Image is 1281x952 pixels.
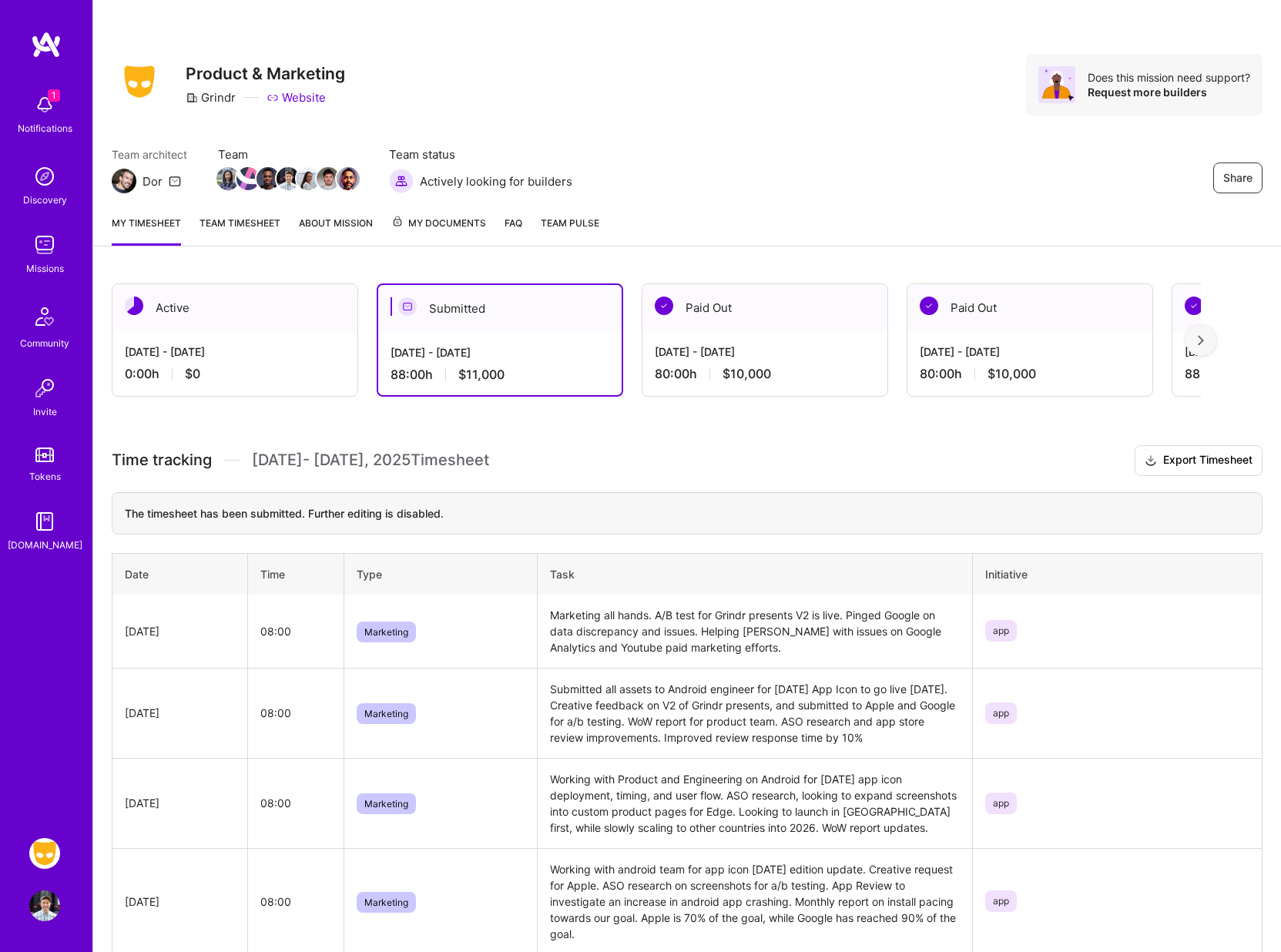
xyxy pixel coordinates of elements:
div: [DATE] [125,795,235,811]
div: Request more builders [1088,85,1250,99]
img: Avatar [1038,66,1075,103]
span: app [985,793,1017,814]
h3: Product & Marketing [186,64,345,83]
div: The timesheet has been submitted. Further editing is disabled. [112,492,1263,535]
td: Submitted all assets to Android engineer for [DATE] App Icon to go live [DATE]. Creative feedback... [538,668,973,758]
img: Team Member Avatar [297,167,320,190]
span: [DATE] - [DATE] , 2025 Timesheet [252,451,489,470]
div: [DATE] - [DATE] [391,344,609,360]
a: Team Member Avatar [338,166,358,192]
td: Working with Product and Engineering on Android for [DATE] app icon deployment, timing, and user ... [538,758,973,848]
img: Team Member Avatar [277,167,300,190]
img: Active [125,297,143,315]
img: tokens [35,448,54,462]
div: Notifications [18,120,72,136]
div: Paid Out [642,284,887,331]
span: Team Pulse [541,217,599,229]
span: Actively looking for builders [420,173,572,189]
a: Team timesheet [200,215,280,246]
div: Invite [33,404,57,420]
a: Team Member Avatar [278,166,298,192]
th: Date [112,553,248,595]
div: [DOMAIN_NAME] [8,537,82,553]
th: Time [247,553,344,595]
a: Team Member Avatar [298,166,318,192]
div: 80:00 h [655,366,875,382]
span: app [985,620,1017,642]
img: Team Member Avatar [337,167,360,190]
img: Community [26,298,63,335]
div: Grindr [186,89,236,106]
span: app [985,890,1017,912]
img: Team Member Avatar [216,167,240,190]
a: User Avatar [25,890,64,921]
span: Marketing [357,892,416,913]
div: [DATE] [125,705,235,721]
img: teamwork [29,230,60,260]
div: Does this mission need support? [1088,70,1250,85]
a: Team Pulse [541,215,599,246]
div: Submitted [378,285,622,332]
img: Invite [29,373,60,404]
th: Initiative [972,553,1262,595]
img: Company Logo [112,61,167,102]
span: My Documents [391,215,486,232]
img: Submitted [398,297,417,316]
td: 08:00 [247,758,344,848]
img: discovery [29,161,60,192]
div: Dor [143,173,163,189]
span: Marketing [357,793,416,814]
img: bell [29,89,60,120]
th: Task [538,553,973,595]
th: Type [344,553,538,595]
img: Team Member Avatar [236,167,260,190]
img: Actively looking for builders [389,169,414,193]
a: Team Member Avatar [238,166,258,192]
a: About Mission [299,215,373,246]
div: [DATE] [125,893,235,910]
button: Export Timesheet [1135,445,1263,476]
div: Discovery [23,192,67,208]
img: guide book [29,506,60,537]
a: Grindr: Product & Marketing [25,838,64,869]
div: Missions [26,260,64,277]
div: [DATE] - [DATE] [125,344,345,360]
img: Paid Out [1185,297,1203,315]
span: Team status [389,146,572,163]
img: Paid Out [655,297,673,315]
i: icon CompanyGray [186,92,198,104]
img: Paid Out [920,297,938,315]
a: FAQ [505,215,522,246]
a: Team Member Avatar [218,166,238,192]
a: My Documents [391,215,486,246]
span: $10,000 [988,366,1036,382]
img: right [1198,335,1204,346]
img: Grindr: Product & Marketing [29,838,60,869]
span: Share [1223,170,1252,186]
a: Website [267,89,326,106]
div: Community [20,335,69,351]
span: Time tracking [112,451,212,470]
div: 0:00 h [125,366,345,382]
div: [DATE] - [DATE] [920,344,1140,360]
a: My timesheet [112,215,181,246]
img: Team Architect [112,169,136,193]
img: Team Member Avatar [317,167,340,190]
img: logo [31,31,62,59]
span: $0 [185,366,200,382]
a: Team Member Avatar [258,166,278,192]
span: app [985,702,1017,724]
button: Share [1213,163,1263,193]
td: 08:00 [247,595,344,669]
span: 1 [48,89,60,102]
div: 80:00 h [920,366,1140,382]
span: Team architect [112,146,187,163]
div: Tokens [29,468,61,484]
span: $11,000 [458,367,505,383]
i: icon Download [1145,453,1157,469]
div: Paid Out [907,284,1152,331]
td: 08:00 [247,668,344,758]
span: Marketing [357,703,416,724]
span: $10,000 [723,366,771,382]
div: [DATE] [125,623,235,639]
